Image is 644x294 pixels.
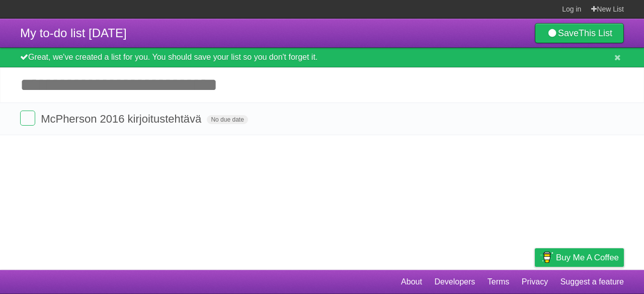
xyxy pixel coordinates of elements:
[207,115,248,124] span: No due date
[20,111,35,126] label: Done
[535,248,624,267] a: Buy me a coffee
[540,249,553,266] img: Buy me a coffee
[535,23,624,43] a: SaveThis List
[488,272,510,291] a: Terms
[579,28,612,38] b: This List
[556,249,619,266] span: Buy me a coffee
[401,272,422,291] a: About
[41,113,204,125] span: McPherson 2016 kirjoitustehtävä
[20,26,127,40] span: My to-do list [DATE]
[522,272,548,291] a: Privacy
[434,272,475,291] a: Developers
[560,272,624,291] a: Suggest a feature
